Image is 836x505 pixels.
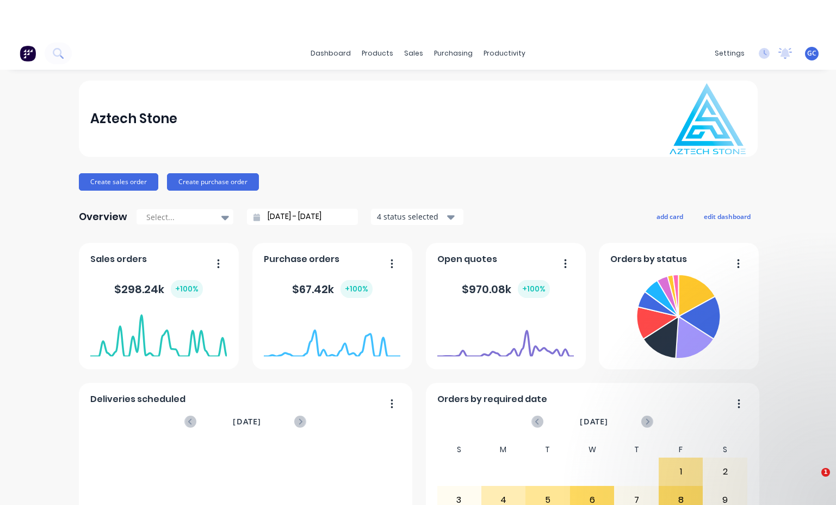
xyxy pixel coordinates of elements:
[429,45,478,62] div: purchasing
[79,173,158,191] button: Create sales order
[356,45,399,62] div: products
[709,45,750,62] div: settings
[171,280,203,298] div: + 100 %
[437,253,497,266] span: Open quotes
[610,253,687,266] span: Orders by status
[305,45,356,62] a: dashboard
[371,209,463,225] button: 4 status selected
[114,280,203,298] div: $ 298.24k
[399,45,429,62] div: sales
[481,442,526,458] div: M
[90,108,177,130] div: Aztech Stone
[462,280,550,298] div: $ 970.08k
[437,442,481,458] div: S
[821,468,830,477] span: 1
[264,253,339,266] span: Purchase orders
[697,209,758,223] button: edit dashboard
[614,442,659,458] div: T
[20,45,36,62] img: Factory
[518,280,550,298] div: + 100 %
[570,442,615,458] div: W
[580,416,608,428] span: [DATE]
[799,468,825,494] iframe: Intercom live chat
[292,280,373,298] div: $ 67.42k
[437,393,547,406] span: Orders by required date
[90,253,147,266] span: Sales orders
[670,83,746,154] img: Aztech Stone
[807,48,816,58] span: GC
[649,209,690,223] button: add card
[340,280,373,298] div: + 100 %
[377,211,445,222] div: 4 status selected
[79,206,127,228] div: Overview
[233,416,261,428] span: [DATE]
[167,173,259,191] button: Create purchase order
[525,442,570,458] div: T
[478,45,531,62] div: productivity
